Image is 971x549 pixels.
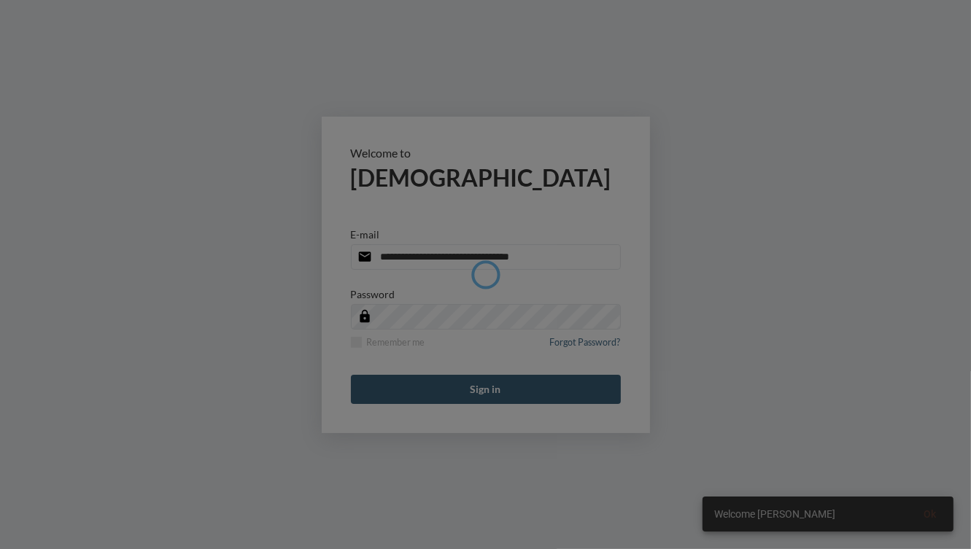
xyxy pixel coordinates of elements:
[351,288,395,300] p: Password
[924,508,936,520] span: Ok
[714,507,835,521] span: Welcome [PERSON_NAME]
[550,337,621,357] a: Forgot Password?
[351,146,621,160] p: Welcome to
[351,163,621,192] h2: [DEMOGRAPHIC_DATA]
[351,375,621,404] button: Sign in
[912,501,948,527] button: Ok
[351,337,425,348] label: Remember me
[351,228,380,241] p: E-mail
